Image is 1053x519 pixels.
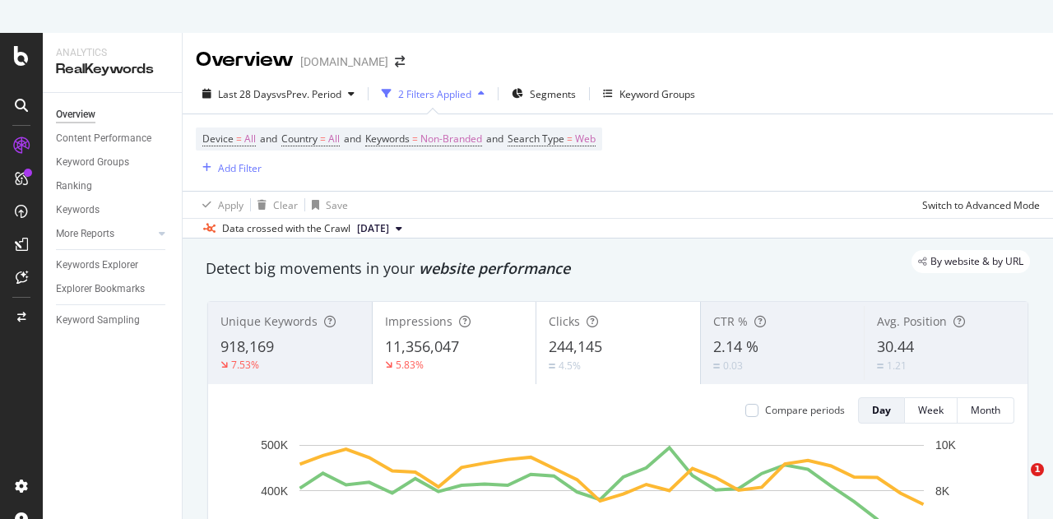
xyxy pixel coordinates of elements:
[1031,463,1044,476] span: 1
[935,438,957,452] text: 10K
[56,257,170,274] a: Keywords Explorer
[420,127,482,151] span: Non-Branded
[196,46,294,74] div: Overview
[56,280,145,298] div: Explorer Bookmarks
[365,132,410,146] span: Keywords
[56,130,151,147] div: Content Performance
[244,127,256,151] span: All
[251,192,298,218] button: Clear
[328,127,340,151] span: All
[922,198,1040,212] div: Switch to Advanced Mode
[958,397,1014,424] button: Month
[997,463,1037,503] iframe: Intercom live chat
[56,106,170,123] a: Overview
[395,56,405,67] div: arrow-right-arrow-left
[218,161,262,175] div: Add Filter
[202,132,234,146] span: Device
[56,178,170,195] a: Ranking
[196,81,361,107] button: Last 28 DaysvsPrev. Period
[261,484,288,498] text: 400K
[273,198,298,212] div: Clear
[196,192,244,218] button: Apply
[56,154,170,171] a: Keyword Groups
[276,87,341,101] span: vs Prev. Period
[56,60,169,79] div: RealKeywords
[350,219,409,239] button: [DATE]
[300,53,388,70] div: [DOMAIN_NAME]
[877,313,947,329] span: Avg. Position
[872,403,891,417] div: Day
[905,397,958,424] button: Week
[357,221,389,236] span: 2025 Sep. 13th
[508,132,564,146] span: Search Type
[412,132,418,146] span: =
[222,221,350,236] div: Data crossed with the Crawl
[858,397,905,424] button: Day
[56,178,92,195] div: Ranking
[236,132,242,146] span: =
[918,403,944,417] div: Week
[231,358,259,372] div: 7.53%
[713,364,720,368] img: Equal
[619,87,695,101] div: Keyword Groups
[320,132,326,146] span: =
[218,87,276,101] span: Last 28 Days
[326,198,348,212] div: Save
[56,225,114,243] div: More Reports
[912,250,1030,273] div: legacy label
[887,359,907,373] div: 1.21
[877,364,884,368] img: Equal
[505,81,582,107] button: Segments
[220,336,274,356] span: 918,169
[575,127,596,151] span: Web
[486,132,503,146] span: and
[56,46,169,60] div: Analytics
[56,312,170,329] a: Keyword Sampling
[281,132,318,146] span: Country
[930,257,1023,266] span: By website & by URL
[971,403,1000,417] div: Month
[305,192,348,218] button: Save
[218,198,244,212] div: Apply
[567,132,573,146] span: =
[559,359,581,373] div: 4.5%
[196,158,262,178] button: Add Filter
[549,364,555,368] img: Equal
[56,106,95,123] div: Overview
[396,358,424,372] div: 5.83%
[765,403,845,417] div: Compare periods
[549,313,580,329] span: Clicks
[530,87,576,101] span: Segments
[596,81,702,107] button: Keyword Groups
[723,359,743,373] div: 0.03
[935,484,950,498] text: 8K
[713,336,758,356] span: 2.14 %
[56,312,140,329] div: Keyword Sampling
[877,336,914,356] span: 30.44
[385,313,452,329] span: Impressions
[549,336,602,356] span: 244,145
[260,132,277,146] span: and
[261,438,288,452] text: 500K
[56,225,154,243] a: More Reports
[713,313,748,329] span: CTR %
[385,336,459,356] span: 11,356,047
[56,202,170,219] a: Keywords
[916,192,1040,218] button: Switch to Advanced Mode
[398,87,471,101] div: 2 Filters Applied
[56,202,100,219] div: Keywords
[375,81,491,107] button: 2 Filters Applied
[56,130,170,147] a: Content Performance
[220,313,318,329] span: Unique Keywords
[56,154,129,171] div: Keyword Groups
[344,132,361,146] span: and
[56,280,170,298] a: Explorer Bookmarks
[56,257,138,274] div: Keywords Explorer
